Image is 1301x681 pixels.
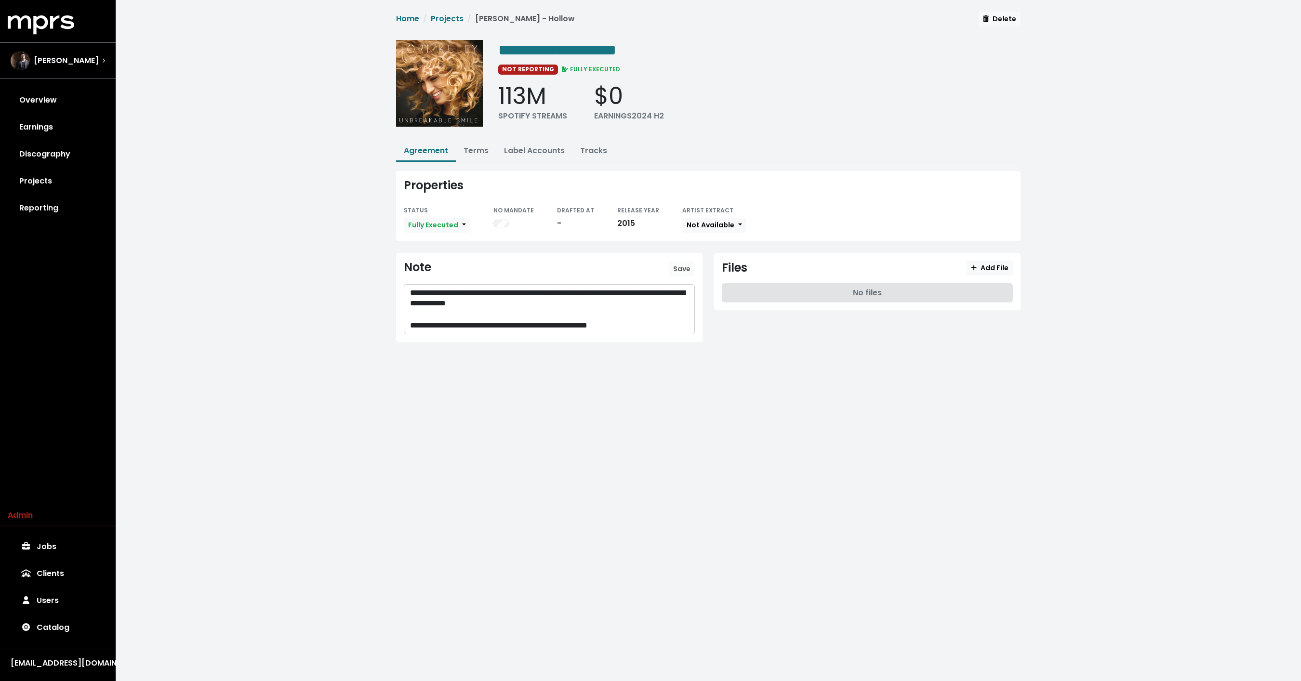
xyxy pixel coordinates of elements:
[464,145,489,156] a: Terms
[396,13,419,24] a: Home
[682,206,733,214] small: ARTIST EXTRACT
[971,263,1009,273] span: Add File
[594,82,664,110] div: $0
[594,110,664,122] div: EARNINGS 2024 H2
[967,261,1013,275] button: Add File
[11,657,105,669] div: [EMAIL_ADDRESS][DOMAIN_NAME]
[8,114,108,141] a: Earnings
[979,12,1021,26] button: Delete
[8,141,108,168] a: Discography
[557,218,594,229] div: -
[504,145,565,156] a: Label Accounts
[687,220,734,230] span: Not Available
[983,14,1016,24] span: Delete
[722,283,1013,302] div: No files
[560,65,621,73] span: FULLY EXECUTED
[617,206,659,214] small: RELEASE YEAR
[498,82,567,110] div: 113M
[404,206,428,214] small: STATUS
[396,13,575,32] nav: breadcrumb
[404,261,431,275] div: Note
[722,261,747,275] div: Files
[11,51,30,70] img: The selected account / producer
[408,220,458,230] span: Fully Executed
[464,13,575,25] li: [PERSON_NAME] - Hollow
[557,206,594,214] small: DRAFTED AT
[580,145,607,156] a: Tracks
[396,40,483,127] img: Album cover for this project
[8,533,108,560] a: Jobs
[8,87,108,114] a: Overview
[682,218,746,233] button: Not Available
[8,560,108,587] a: Clients
[498,42,616,58] span: Edit value
[8,587,108,614] a: Users
[8,657,108,669] button: [EMAIL_ADDRESS][DOMAIN_NAME]
[34,55,99,66] span: [PERSON_NAME]
[493,206,534,214] small: NO MANDATE
[8,19,74,30] a: mprs logo
[404,179,1013,193] div: Properties
[8,195,108,222] a: Reporting
[498,65,558,74] span: NOT REPORTING
[404,218,470,233] button: Fully Executed
[498,110,567,122] div: SPOTIFY STREAMS
[404,145,448,156] a: Agreement
[8,614,108,641] a: Catalog
[8,168,108,195] a: Projects
[431,13,464,24] a: Projects
[617,218,659,229] div: 2015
